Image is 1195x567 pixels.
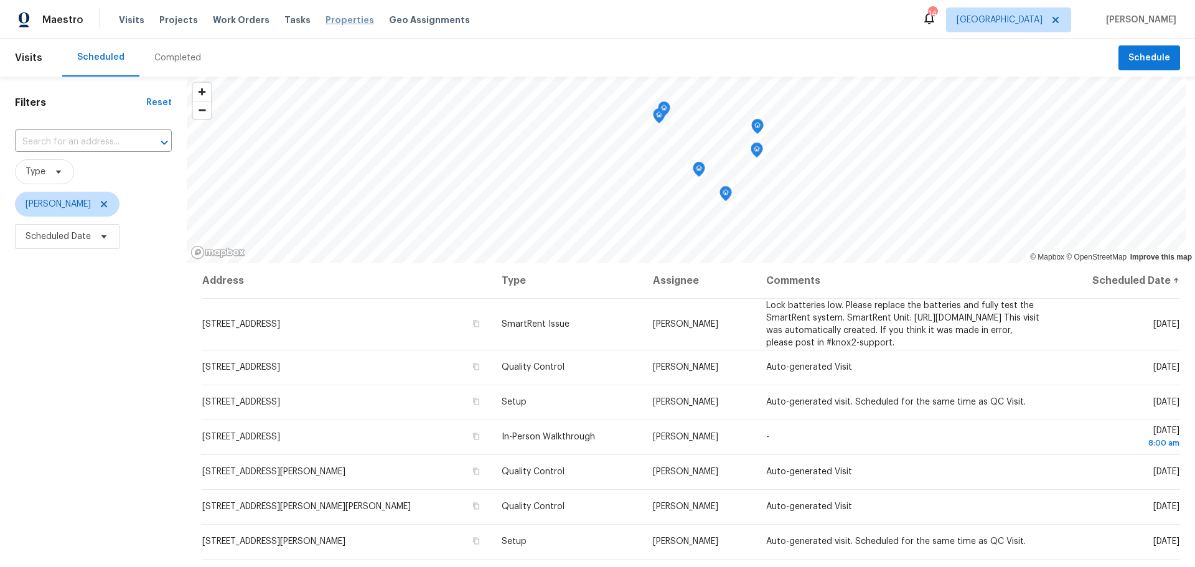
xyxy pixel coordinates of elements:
span: - [766,433,769,441]
span: [PERSON_NAME] [653,537,718,546]
h1: Filters [15,96,146,109]
span: Auto-generated Visit [766,363,852,372]
button: Copy Address [471,318,482,329]
div: Reset [146,96,172,109]
span: Setup [502,537,527,546]
span: [PERSON_NAME] [653,467,718,476]
span: Quality Control [502,363,565,372]
span: In-Person Walkthrough [502,433,595,441]
a: Mapbox [1030,253,1064,261]
button: Schedule [1118,45,1180,71]
span: Auto-generated visit. Scheduled for the same time as QC Visit. [766,537,1026,546]
span: Auto-generated Visit [766,502,852,511]
button: Copy Address [471,466,482,477]
button: Copy Address [471,535,482,546]
span: [PERSON_NAME] [26,198,91,210]
span: [PERSON_NAME] [653,433,718,441]
span: [PERSON_NAME] [653,363,718,372]
div: Map marker [719,186,732,205]
span: [DATE] [1153,398,1179,406]
span: [STREET_ADDRESS] [202,398,280,406]
span: Quality Control [502,467,565,476]
span: Scheduled Date [26,230,91,243]
input: Search for an address... [15,133,137,152]
button: Copy Address [471,361,482,372]
span: [DATE] [1060,426,1179,449]
span: [PERSON_NAME] [1101,14,1176,26]
div: Scheduled [77,51,124,63]
th: Type [492,263,642,298]
button: Zoom out [193,101,211,119]
span: Maestro [42,14,83,26]
th: Assignee [643,263,757,298]
canvas: Map [187,77,1186,263]
span: [STREET_ADDRESS][PERSON_NAME][PERSON_NAME] [202,502,411,511]
span: [STREET_ADDRESS][PERSON_NAME] [202,537,345,546]
button: Copy Address [471,431,482,442]
span: Quality Control [502,502,565,511]
span: [STREET_ADDRESS] [202,320,280,329]
span: Setup [502,398,527,406]
span: Lock batteries low. Please replace the batteries and fully test the SmartRent system. SmartRent U... [766,301,1039,347]
span: Geo Assignments [389,14,470,26]
span: SmartRent Issue [502,320,569,329]
span: [DATE] [1153,320,1179,329]
button: Copy Address [471,500,482,512]
div: Map marker [653,108,665,128]
span: [STREET_ADDRESS] [202,363,280,372]
div: 8:00 am [1060,437,1179,449]
span: [DATE] [1153,502,1179,511]
span: Visits [15,44,42,72]
span: [PERSON_NAME] [653,398,718,406]
span: [STREET_ADDRESS][PERSON_NAME] [202,467,345,476]
a: Improve this map [1130,253,1192,261]
span: Auto-generated Visit [766,467,852,476]
span: [STREET_ADDRESS] [202,433,280,441]
span: Type [26,166,45,178]
span: Tasks [284,16,311,24]
span: [PERSON_NAME] [653,502,718,511]
th: Comments [756,263,1050,298]
button: Zoom in [193,83,211,101]
div: Map marker [751,143,763,162]
span: [GEOGRAPHIC_DATA] [957,14,1043,26]
button: Copy Address [471,396,482,407]
span: [DATE] [1153,363,1179,372]
div: 14 [928,7,937,20]
span: [DATE] [1153,537,1179,546]
th: Address [202,263,492,298]
span: [DATE] [1153,467,1179,476]
span: Schedule [1128,50,1170,66]
div: Map marker [751,119,764,138]
span: Visits [119,14,144,26]
div: Map marker [693,162,705,181]
button: Open [156,134,173,151]
span: Work Orders [213,14,269,26]
div: Map marker [658,101,670,121]
span: Auto-generated visit. Scheduled for the same time as QC Visit. [766,398,1026,406]
span: Properties [326,14,374,26]
span: Projects [159,14,198,26]
a: Mapbox homepage [190,245,245,260]
span: [PERSON_NAME] [653,320,718,329]
div: Completed [154,52,201,64]
th: Scheduled Date ↑ [1050,263,1180,298]
a: OpenStreetMap [1066,253,1127,261]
